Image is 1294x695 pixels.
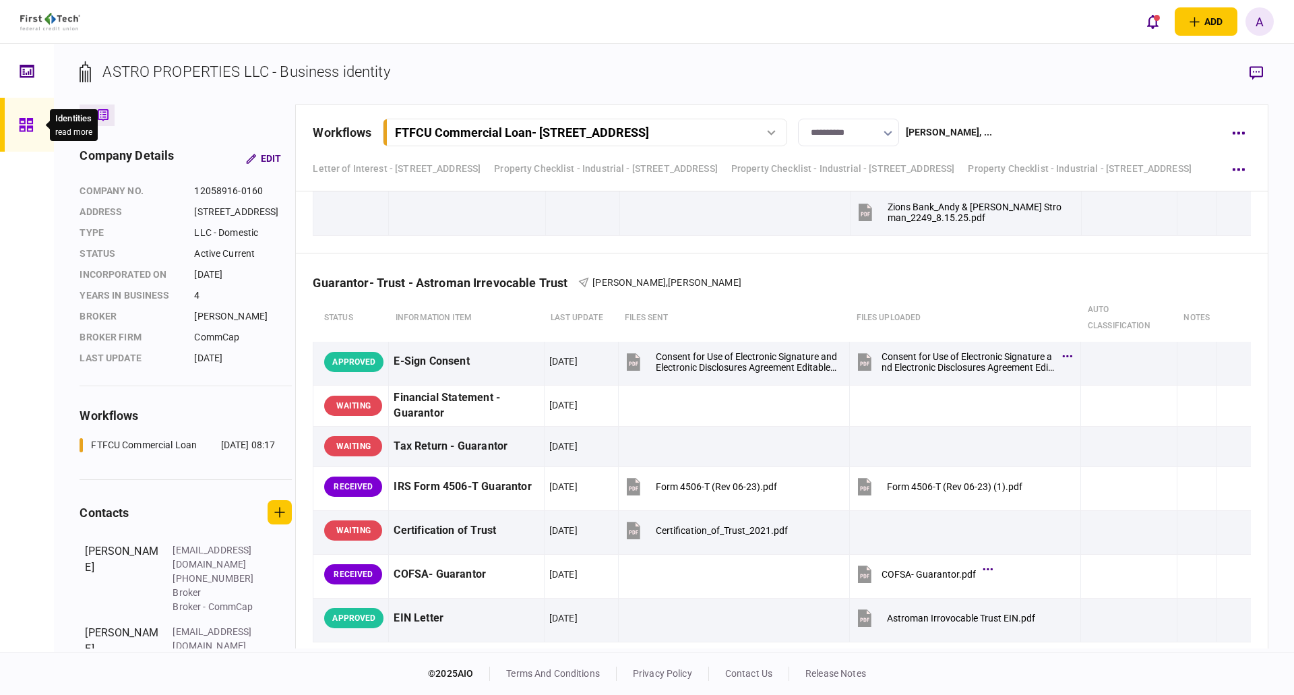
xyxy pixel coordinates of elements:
th: auto classification [1081,295,1177,342]
div: APPROVED [324,608,383,628]
div: [DATE] 08:17 [221,438,276,452]
div: [PERSON_NAME] , ... [906,125,992,140]
div: Astroman Irrovocable Trust EIN.pdf [887,613,1035,624]
a: Property Checklist - Industrial - [STREET_ADDRESS] [731,162,955,176]
div: [DATE] [549,398,578,412]
a: release notes [805,668,866,679]
button: Zions Bank_Andy & Ashlie Stroman_2249_8.15.25.pdf [855,197,1069,227]
div: COFSA- Guarantor [394,560,538,590]
th: Information item [389,295,544,342]
div: Form 4506-T (Rev 06-23) (1).pdf [887,481,1022,492]
div: WAITING [324,520,382,541]
img: client company logo [20,13,80,30]
div: workflows [313,123,371,142]
div: [PERSON_NAME] [85,625,159,682]
div: Type [80,226,181,240]
div: Zions Bank_Andy & Ashlie Stroman_2249_8.15.25.pdf [888,202,1069,223]
div: ASTRO PROPERTIES LLC - Business identity [102,61,390,83]
button: COFSA- Guarantor.pdf [855,560,989,590]
div: [EMAIL_ADDRESS][DOMAIN_NAME] [173,543,260,572]
div: workflows [80,406,292,425]
th: Files uploaded [850,295,1081,342]
a: Property Checklist - Industrial - [STREET_ADDRESS] [494,162,718,176]
div: FTFCU Commercial Loan [91,438,197,452]
div: contacts [80,504,129,522]
div: company no. [80,184,181,198]
div: LLC - Domestic [194,226,292,240]
div: RECEIVED [324,477,382,497]
div: [DATE] [549,355,578,368]
div: © 2025 AIO [428,667,490,681]
button: Certification_of_Trust_2021.pdf [623,516,788,546]
th: status [313,295,389,342]
div: [STREET_ADDRESS] [194,205,292,219]
div: Consent for Use of Electronic Signature and Electronic Disclosures Agreement Editable.pdf [882,351,1055,373]
div: Financial Statement - Guarantor [394,390,538,421]
div: FTFCU Commercial Loan - [STREET_ADDRESS] [395,125,649,140]
div: [DATE] [549,611,578,625]
div: E-Sign Consent [394,346,538,377]
a: Property Checklist - Industrial - [STREET_ADDRESS] [968,162,1192,176]
span: [PERSON_NAME] [592,277,666,288]
div: [DATE] [549,440,578,453]
span: , [666,277,668,288]
div: APPROVED [324,352,383,372]
div: [DATE] [549,568,578,581]
th: notes [1177,295,1216,342]
div: [PERSON_NAME] [194,309,292,324]
div: COFSA- Guarantor.pdf [882,569,976,580]
div: status [80,247,181,261]
div: address [80,205,181,219]
div: [DATE] [194,351,292,365]
a: contact us [725,668,772,679]
div: company details [80,146,174,171]
span: [PERSON_NAME] [668,277,741,288]
div: Active Current [194,247,292,261]
div: [PHONE_NUMBER] [173,572,260,586]
div: Guarantor- Trust - Astroman Irrevocable Trust [313,276,578,290]
div: Broker [173,586,260,600]
a: FTFCU Commercial Loan[DATE] 08:17 [80,438,275,452]
div: WAITING [324,396,382,416]
button: Form 4506-T (Rev 06-23) (1).pdf [855,472,1022,502]
th: files sent [618,295,849,342]
button: Form 4506-T (Rev 06-23).pdf [623,472,777,502]
div: broker firm [80,330,181,344]
div: Tax Return - Guarantor [394,431,538,462]
div: WAITING [324,436,382,456]
div: [PERSON_NAME] [85,543,159,614]
div: Certification of Trust [394,516,538,546]
div: Certification_of_Trust_2021.pdf [656,525,788,536]
div: [DATE] [194,268,292,282]
div: years in business [80,289,181,303]
th: last update [544,295,618,342]
div: 4 [194,289,292,303]
button: read more [55,127,92,137]
a: privacy policy [633,668,692,679]
div: RECEIVED [324,564,382,584]
div: Broker - CommCap [173,600,260,614]
div: IRS Form 4506-T Guarantor [394,472,538,502]
div: Consent for Use of Electronic Signature and Electronic Disclosures Agreement Editable.pdf [656,351,838,373]
a: terms and conditions [506,668,600,679]
a: Letter of Interest - [STREET_ADDRESS] [313,162,481,176]
div: [DATE] [549,480,578,493]
div: [DATE] [549,524,578,537]
div: Identities [55,112,92,125]
button: Astroman Irrovocable Trust EIN.pdf [855,603,1035,634]
div: incorporated on [80,268,181,282]
button: Consent for Use of Electronic Signature and Electronic Disclosures Agreement Editable.pdf [623,346,838,377]
button: Edit [235,146,292,171]
button: A [1245,7,1274,36]
button: Consent for Use of Electronic Signature and Electronic Disclosures Agreement Editable.pdf [855,346,1069,377]
div: Broker [80,309,181,324]
button: open adding identity options [1175,7,1237,36]
div: 12058916-0160 [194,184,292,198]
div: CommCap [194,330,292,344]
button: open notifications list [1138,7,1167,36]
div: last update [80,351,181,365]
div: [EMAIL_ADDRESS][DOMAIN_NAME] [173,625,260,653]
button: FTFCU Commercial Loan- [STREET_ADDRESS] [383,119,787,146]
div: EIN Letter [394,603,538,634]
